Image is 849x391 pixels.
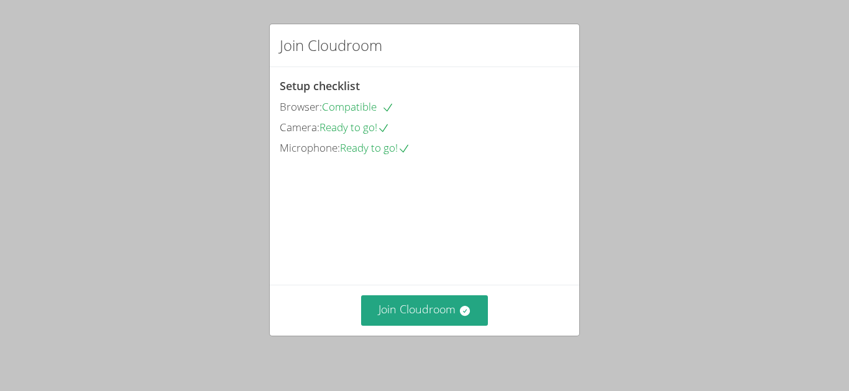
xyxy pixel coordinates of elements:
[280,120,319,134] span: Camera:
[280,140,340,155] span: Microphone:
[361,295,489,326] button: Join Cloudroom
[280,34,382,57] h2: Join Cloudroom
[280,78,360,93] span: Setup checklist
[322,99,394,114] span: Compatible
[319,120,390,134] span: Ready to go!
[340,140,410,155] span: Ready to go!
[280,99,322,114] span: Browser:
